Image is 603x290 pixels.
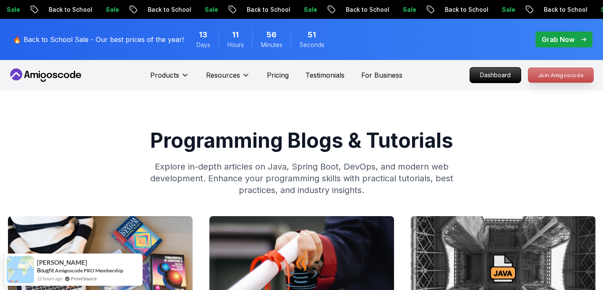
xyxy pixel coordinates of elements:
[528,68,594,83] a: Join Amigoscode
[150,70,189,87] button: Products
[71,275,97,282] a: ProveSource
[308,29,316,41] span: 51 Seconds
[300,41,324,49] span: Seconds
[305,70,345,80] a: Testimonials
[313,5,370,14] p: Back to School
[528,68,593,82] p: Join Amigoscode
[232,29,239,41] span: 11 Hours
[261,41,282,49] span: Minutes
[470,67,521,83] a: Dashboard
[266,29,277,41] span: 56 Minutes
[267,70,289,80] a: Pricing
[37,259,87,266] span: [PERSON_NAME]
[115,5,172,14] p: Back to School
[141,161,463,196] p: Explore in-depth articles on Java, Spring Boot, DevOps, and modern web development. Enhance your ...
[55,267,123,274] a: Amigoscode PRO Membership
[199,29,207,41] span: 13 Days
[206,70,240,80] p: Resources
[37,275,63,282] span: 12 hours ago
[568,5,595,14] p: Sale
[361,70,402,80] a: For Business
[8,131,595,151] h1: Programming Blogs & Tutorials
[370,5,397,14] p: Sale
[542,34,574,44] p: Grab Now
[511,5,568,14] p: Back to School
[16,5,73,14] p: Back to School
[469,5,496,14] p: Sale
[227,41,244,49] span: Hours
[196,41,210,49] span: Days
[7,256,34,283] img: provesource social proof notification image
[412,5,469,14] p: Back to School
[271,5,298,14] p: Sale
[214,5,271,14] p: Back to School
[150,70,179,80] p: Products
[206,70,250,87] button: Resources
[73,5,99,14] p: Sale
[470,68,521,83] p: Dashboard
[37,267,54,274] span: Bought
[172,5,198,14] p: Sale
[13,34,184,44] p: 🔥 Back to School Sale - Our best prices of the year!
